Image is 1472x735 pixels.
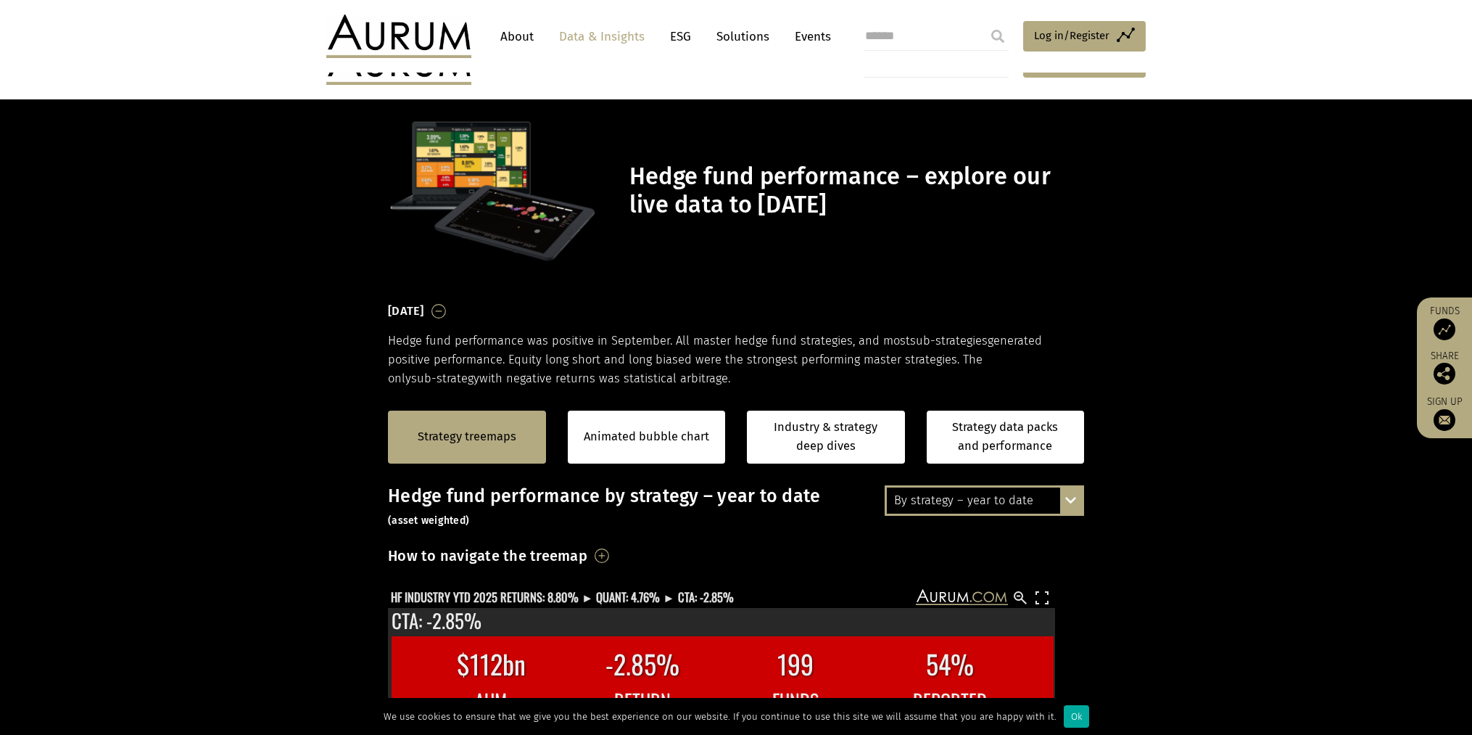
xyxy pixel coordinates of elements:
h3: How to navigate the treemap [388,543,587,568]
a: Funds [1424,305,1465,340]
a: ESG [663,23,698,50]
h3: Hedge fund performance by strategy – year to date [388,485,1084,529]
a: Industry & strategy deep dives [747,411,905,464]
input: Submit [983,22,1012,51]
a: Solutions [709,23,777,50]
a: Strategy data packs and performance [927,411,1085,464]
div: Share [1424,351,1465,385]
div: By strategy – year to date [887,488,1082,514]
small: (asset weighted) [388,514,469,527]
a: Sign up [1424,395,1465,431]
a: Data & Insights [552,23,652,50]
a: Events [787,23,831,50]
h3: [DATE] [388,300,424,322]
img: Sign up to our newsletter [1434,409,1455,431]
img: Access Funds [1434,319,1455,340]
span: Log in/Register [1034,27,1109,44]
a: Animated bubble chart [584,427,709,446]
a: Log in/Register [1023,21,1146,52]
span: sub-strategies [910,334,988,348]
img: Aurum [326,15,471,58]
span: sub-strategy [411,371,479,385]
p: Hedge fund performance was positive in September. All master hedge fund strategies, and most gene... [388,332,1084,389]
h1: Hedge fund performance – explore our live data to [DATE] [629,163,1080,219]
div: Ok [1064,705,1089,728]
img: Share this post [1434,363,1455,385]
a: About [493,23,541,50]
a: Strategy treemaps [418,427,516,446]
